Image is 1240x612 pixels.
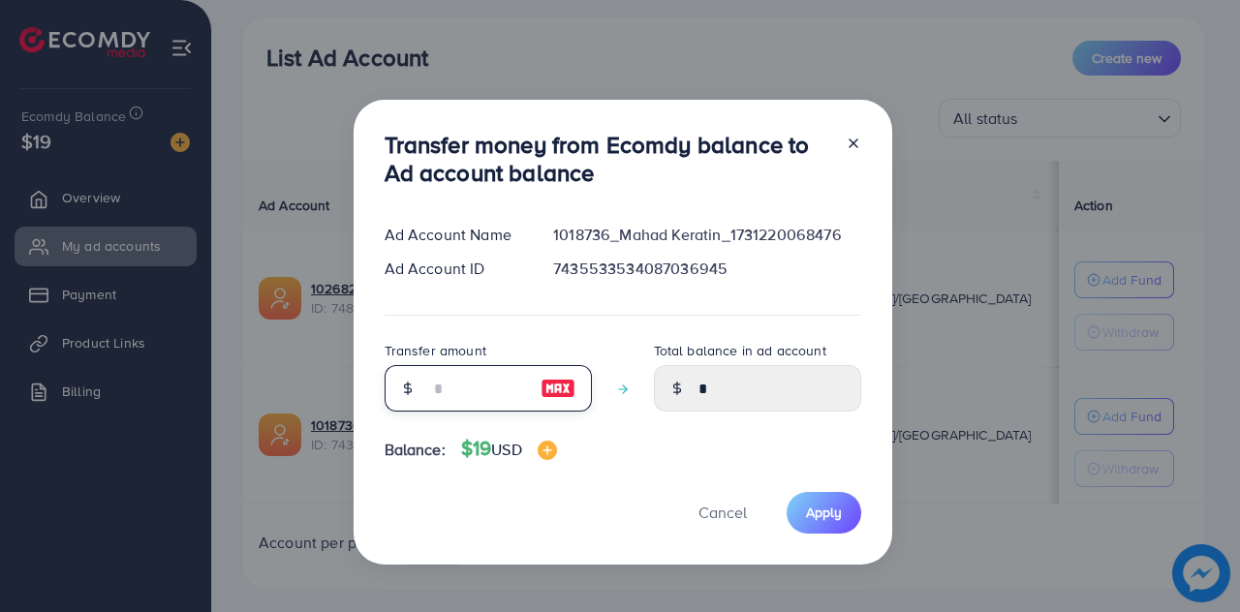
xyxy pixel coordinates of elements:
[538,258,876,280] div: 7435533534087036945
[491,439,521,460] span: USD
[698,502,747,523] span: Cancel
[787,492,861,534] button: Apply
[806,503,842,522] span: Apply
[538,441,557,460] img: image
[385,131,830,187] h3: Transfer money from Ecomdy balance to Ad account balance
[674,492,771,534] button: Cancel
[385,341,486,360] label: Transfer amount
[654,341,826,360] label: Total balance in ad account
[369,224,539,246] div: Ad Account Name
[385,439,446,461] span: Balance:
[369,258,539,280] div: Ad Account ID
[538,224,876,246] div: 1018736_Mahad Keratin_1731220068476
[461,437,557,461] h4: $19
[541,377,575,400] img: image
